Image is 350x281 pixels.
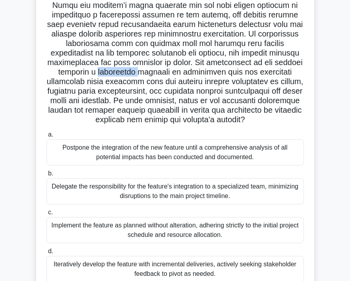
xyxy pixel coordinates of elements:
div: Delegate the responsibility for the feature's integration to a specialized team, minimizing disru... [46,178,304,204]
span: b. [48,170,53,177]
span: c. [48,209,53,216]
span: a. [48,131,53,138]
div: Postpone the integration of the new feature until a comprehensive analysis of all potential impac... [46,139,304,166]
span: d. [48,248,53,254]
div: Implement the feature as planned without alteration, adhering strictly to the initial project sch... [46,217,304,243]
